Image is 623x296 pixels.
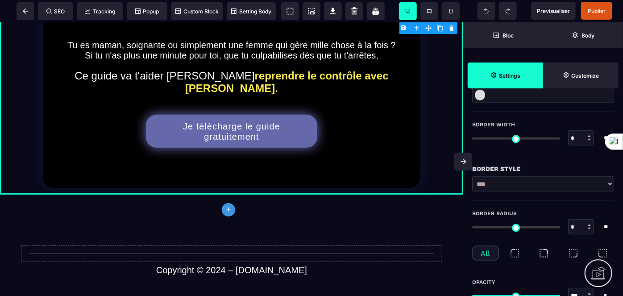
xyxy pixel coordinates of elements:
[597,248,608,259] img: bottom-left-radius.301b1bf6.svg
[537,8,570,14] span: Previsualiser
[499,72,520,79] strong: Settings
[509,248,520,259] img: top-left-radius.822a4e29.svg
[65,18,398,45] text: Tu es maman, soignante ou simplement une femme qui gère mille chose à la fois ? Si tu n'as plus u...
[503,32,514,39] strong: Bloc
[46,8,65,15] span: SEO
[231,8,271,15] span: Setting Body
[531,2,576,20] span: Preview
[472,163,614,174] div: Border Style
[472,279,495,286] span: Opacity
[65,45,398,75] text: Ce guide va t'aider [PERSON_NAME]
[468,63,543,88] span: Settings
[85,8,115,15] span: Tracking
[281,2,299,20] span: View components
[146,92,317,125] button: Je télécharge le guide gratuitement
[7,241,457,255] text: Copyright © 2024 – [DOMAIN_NAME]
[303,2,320,20] span: Screenshot
[472,210,517,217] span: Border Radius
[581,32,594,39] strong: Body
[472,121,515,128] span: Border Width
[571,72,599,79] strong: Customize
[543,22,623,48] span: Open Layer Manager
[185,47,391,72] b: reprendre le contrôle avec [PERSON_NAME].
[568,248,579,259] img: bottom-right-radius.9d9d0345.svg
[135,8,159,15] span: Popup
[463,22,543,48] span: Open Blocks
[175,8,219,15] span: Custom Block
[588,8,606,14] span: Publier
[543,63,619,88] span: Open Style Manager
[538,248,549,259] img: top-right-radius.9e58d49b.svg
